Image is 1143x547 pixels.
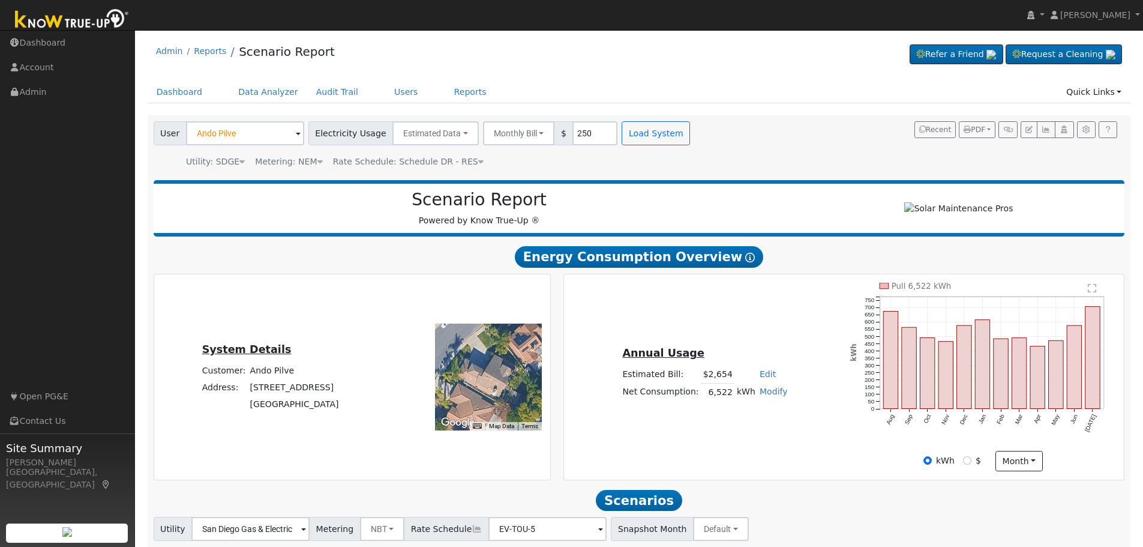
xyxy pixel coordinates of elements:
button: Monthly Bill [483,121,555,145]
span: Snapshot Month [611,517,694,541]
text: Nov [940,413,950,426]
text: 550 [865,325,875,332]
rect: onclick="" [883,311,898,408]
img: retrieve [1106,50,1115,59]
img: Google [438,415,478,431]
td: [GEOGRAPHIC_DATA] [248,396,341,413]
input: Select a Rate Schedule [488,517,607,541]
a: Open this area in Google Maps (opens a new window) [438,415,478,431]
div: [PERSON_NAME] [6,456,128,469]
a: Quick Links [1057,81,1130,103]
a: Terms [521,423,538,429]
text: 600 [865,318,875,325]
text: May [1050,413,1061,426]
button: Map Data [489,422,514,431]
button: Login As [1055,121,1073,138]
text: 50 [868,398,875,405]
rect: onclick="" [902,327,916,408]
a: Help Link [1099,121,1117,138]
a: Reports [445,81,496,103]
td: [STREET_ADDRESS] [248,379,341,396]
button: Generate Report Link [998,121,1017,138]
a: Data Analyzer [229,81,307,103]
label: $ [976,455,981,467]
text: 700 [865,304,875,310]
button: Default [693,517,749,541]
a: Admin [156,46,183,56]
u: System Details [202,343,292,355]
input: Select a User [186,121,304,145]
button: PDF [959,121,995,138]
rect: onclick="" [938,342,953,409]
button: Edit User [1021,121,1037,138]
text: 750 [865,297,875,303]
text: Aug [885,413,895,425]
text: 350 [865,355,875,361]
td: Ando Pilve [248,362,341,379]
div: Powered by Know True-Up ® [160,190,799,227]
td: Customer: [200,362,248,379]
div: Utility: SDGE [186,156,245,168]
div: [GEOGRAPHIC_DATA], [GEOGRAPHIC_DATA] [6,466,128,491]
text: 250 [865,369,875,376]
rect: onclick="" [920,338,935,409]
span: User [154,121,187,145]
text: Jan [977,413,988,425]
span: Metering [309,517,361,541]
button: Estimated Data [392,121,479,145]
rect: onclick="" [994,339,1008,408]
span: [PERSON_NAME] [1060,10,1130,20]
text: 100 [865,391,875,397]
button: month [995,451,1043,471]
button: Recent [914,121,956,138]
rect: onclick="" [1012,338,1027,409]
a: Reports [194,46,226,56]
td: $2,654 [701,366,734,384]
text: Oct [922,413,932,425]
td: Address: [200,379,248,396]
rect: onclick="" [1049,340,1063,408]
input: Select a Utility [191,517,310,541]
img: Solar Maintenance Pros [904,202,1013,215]
a: Request a Cleaning [1006,44,1122,65]
text: 400 [865,348,875,354]
text: 650 [865,311,875,318]
rect: onclick="" [957,325,971,409]
span: Utility [154,517,193,541]
text: Jun [1069,413,1079,425]
text: 500 [865,333,875,340]
a: Edit [760,369,776,379]
text: [DATE] [1084,413,1097,433]
i: Show Help [745,253,755,262]
td: kWh [734,383,757,400]
button: Multi-Series Graph [1037,121,1055,138]
td: Estimated Bill: [620,366,701,384]
rect: onclick="" [1030,346,1045,409]
img: retrieve [986,50,996,59]
input: kWh [923,456,932,465]
rect: onclick="" [1067,325,1081,409]
text: Mar [1014,413,1024,426]
text: 0 [871,405,875,412]
button: Settings [1077,121,1096,138]
text: 300 [865,362,875,369]
td: Net Consumption: [620,383,701,400]
text: Feb [995,413,1006,425]
span: Rate Schedule [404,517,489,541]
text: kWh [850,343,858,361]
span: Scenarios [596,490,682,512]
a: Refer a Friend [910,44,1003,65]
a: Audit Trail [307,81,367,103]
button: Keyboard shortcuts [473,422,481,431]
text: 150 [865,384,875,390]
a: Modify [760,387,788,396]
text: 200 [865,376,875,383]
label: kWh [936,455,955,467]
text: Dec [959,413,969,426]
h2: Scenario Report [166,190,793,210]
rect: onclick="" [1085,307,1100,409]
span: Alias: None [333,157,484,166]
button: Load System [622,121,690,145]
text:  [1088,283,1096,293]
button: NBT [360,517,405,541]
